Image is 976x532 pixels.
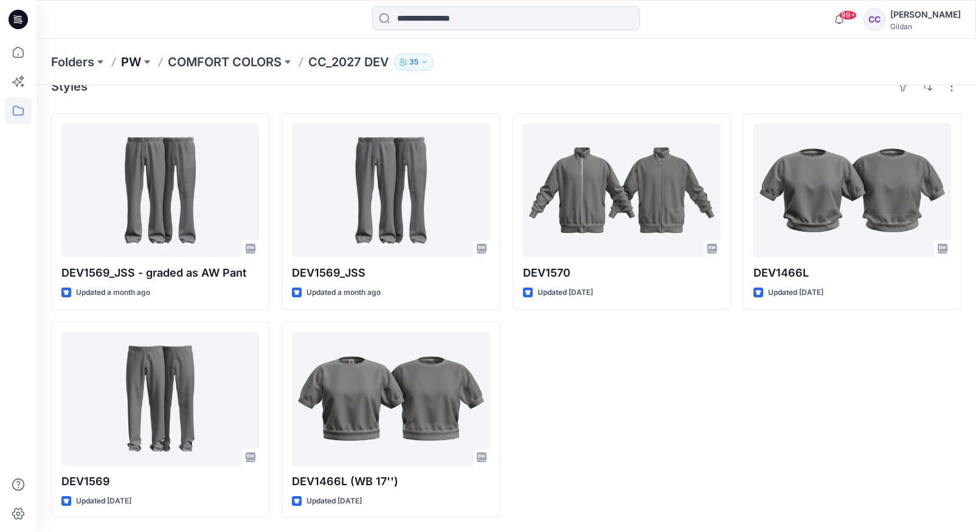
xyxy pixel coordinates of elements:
p: Updated [DATE] [306,495,362,508]
a: DEV1466L (WB 17'') [292,332,490,466]
a: DEV1569 [61,332,259,466]
a: DEV1570 [523,123,721,257]
p: DEV1466L (WB 17'') [292,473,490,490]
p: DEV1570 [523,264,721,282]
p: DEV1466L [753,264,951,282]
a: COMFORT COLORS [168,54,282,71]
a: DEV1569_JSS [292,123,490,257]
div: [PERSON_NAME] [890,7,961,22]
p: DEV1569_JSS [292,264,490,282]
a: DEV1466L [753,123,951,257]
p: Updated a month ago [306,286,381,299]
p: Updated [DATE] [76,495,131,508]
p: Updated [DATE] [768,286,823,299]
p: CC_2027 DEV [308,54,389,71]
p: DEV1569_JSS - graded as AW Pant [61,264,259,282]
button: 35 [394,54,434,71]
a: PW [121,54,141,71]
div: CC [864,9,885,30]
p: Updated [DATE] [538,286,593,299]
div: Gildan [890,22,961,31]
span: 99+ [839,10,857,20]
a: DEV1569_JSS - graded as AW Pant [61,123,259,257]
a: Folders [51,54,94,71]
p: DEV1569 [61,473,259,490]
h4: Styles [51,79,88,94]
p: Updated a month ago [76,286,150,299]
p: 35 [409,55,418,69]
